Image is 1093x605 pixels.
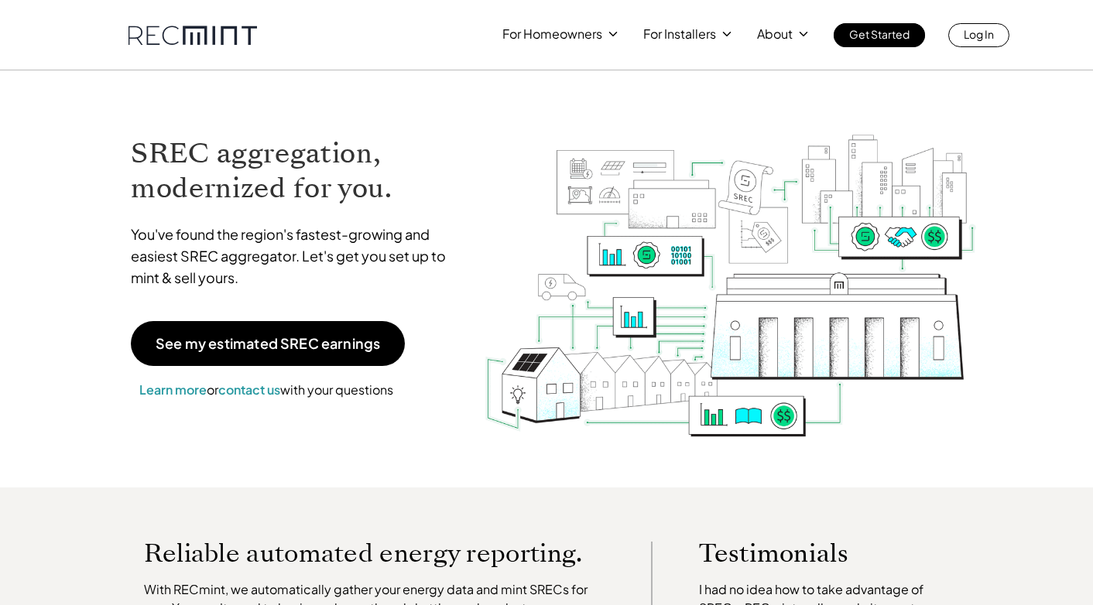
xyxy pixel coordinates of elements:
p: Reliable automated energy reporting. [144,542,605,565]
a: Learn more [139,381,207,398]
h1: SREC aggregation, modernized for you. [131,136,461,206]
p: For Installers [643,23,716,45]
p: Get Started [849,23,910,45]
p: For Homeowners [502,23,602,45]
a: Get Started [834,23,925,47]
p: or with your questions [131,380,402,400]
a: See my estimated SREC earnings [131,321,405,366]
p: You've found the region's fastest-growing and easiest SREC aggregator. Let's get you set up to mi... [131,224,461,289]
p: See my estimated SREC earnings [156,337,380,350]
p: Log In [964,23,994,45]
a: Log In [948,23,1009,47]
p: About [757,23,793,45]
img: RECmint value cycle [484,94,978,441]
a: contact us [218,381,280,398]
p: Testimonials [699,542,930,565]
